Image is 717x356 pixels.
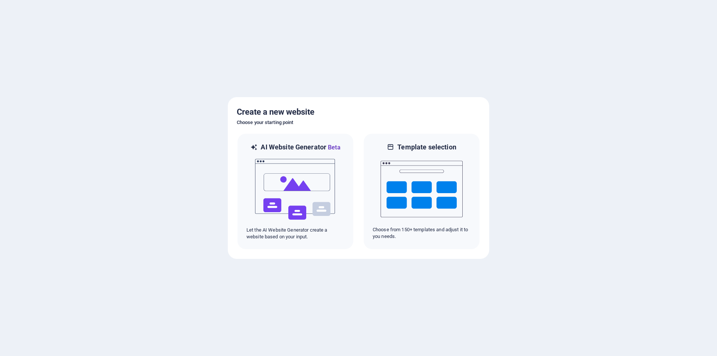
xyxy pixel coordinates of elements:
[246,227,344,240] p: Let the AI Website Generator create a website based on your input.
[363,133,480,250] div: Template selectionChoose from 150+ templates and adjust it to you needs.
[254,152,336,227] img: ai
[397,143,456,152] h6: Template selection
[237,133,354,250] div: AI Website GeneratorBetaaiLet the AI Website Generator create a website based on your input.
[261,143,340,152] h6: AI Website Generator
[373,226,471,240] p: Choose from 150+ templates and adjust it to you needs.
[237,118,480,127] h6: Choose your starting point
[326,144,341,151] span: Beta
[237,106,480,118] h5: Create a new website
